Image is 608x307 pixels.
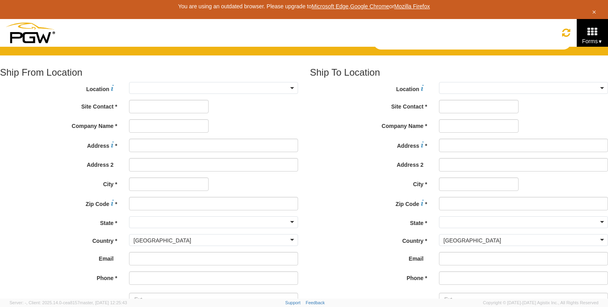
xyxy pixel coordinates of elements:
[100,220,114,226] span: State
[439,293,608,306] input: Ext.
[397,143,419,149] span: Address
[413,181,423,187] span: City
[87,143,109,149] span: Address
[306,300,325,305] a: Feedback
[410,220,424,226] span: State
[310,67,608,78] h3: Ship To Location
[391,103,424,110] span: Site Contact
[80,300,127,305] span: master, [DATE] 12:25:43
[81,103,114,110] span: Site Contact
[28,300,127,305] span: Client: 2025.14.0-cea8157
[6,23,55,43] img: pgw-form-logo-1aaa8060b1cc70fad034.png
[397,162,424,168] span: Address 2
[409,256,424,262] span: Email
[395,201,419,207] span: Zip Code
[26,300,27,305] span: ,
[85,201,109,207] span: Zip Code
[582,38,602,44] span: Forms
[312,3,348,10] a: Microsoft Edge
[483,300,598,306] span: Copyright © [DATE]-[DATE] Agistix Inc., All Rights Reserved
[86,86,109,92] span: Location
[72,123,114,129] span: Company Name
[402,238,424,244] span: Country
[133,236,191,244] div: [GEOGRAPHIC_DATA]
[97,275,114,281] span: Phone
[394,3,430,10] a: Mozilla Firefox
[103,181,113,187] span: City
[598,39,602,44] span: ▼
[443,236,501,244] div: [GEOGRAPHIC_DATA]
[129,293,298,306] input: Ext.
[407,275,424,281] span: Phone
[99,256,114,262] span: Email
[382,123,424,129] span: Company Name
[350,3,389,10] a: Google Chrome
[9,300,27,305] span: Server: -
[285,300,301,305] a: Support
[396,86,419,92] span: Location
[92,238,114,244] span: Country
[6,2,602,10] div: You are using an outdated browser. Please upgrade to , or
[87,162,114,168] span: Address 2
